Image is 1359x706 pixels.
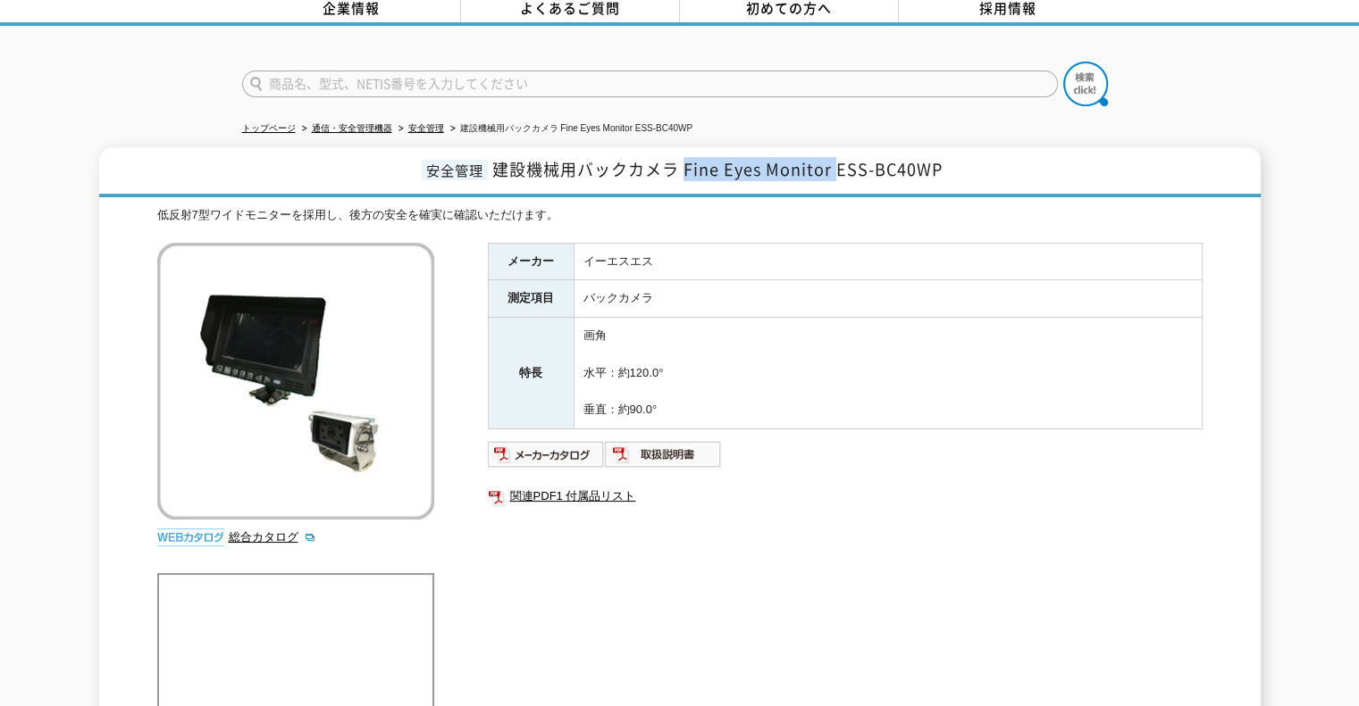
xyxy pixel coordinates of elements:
[488,280,574,318] th: 測定項目
[488,318,574,429] th: 特長
[574,243,1202,280] td: イーエスエス
[574,318,1202,429] td: 画角 水平：約120.0° 垂直：約90.0°
[157,206,1203,225] div: 低反射7型ワイドモニターを採用し、後方の安全を確実に確認いただけます。
[312,123,392,133] a: 通信・安全管理機器
[1063,62,1108,106] img: btn_search.png
[229,530,316,544] a: 総合カタログ
[574,280,1202,318] td: バックカメラ
[422,160,488,180] span: 安全管理
[408,123,444,133] a: 安全管理
[605,452,722,465] a: 取扱説明書
[488,452,605,465] a: メーカーカタログ
[488,485,1203,508] a: 関連PDF1 付属品リスト
[157,243,434,519] img: 建設機械用バックカメラ Fine Eyes Monitor ESS-BC40WP
[492,157,943,181] span: 建設機械用バックカメラ Fine Eyes Monitor ESS-BC40WP
[157,528,224,546] img: webカタログ
[605,440,722,469] img: 取扱説明書
[488,440,605,469] img: メーカーカタログ
[488,243,574,280] th: メーカー
[447,120,693,138] li: 建設機械用バックカメラ Fine Eyes Monitor ESS-BC40WP
[242,123,296,133] a: トップページ
[242,71,1058,97] input: 商品名、型式、NETIS番号を入力してください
